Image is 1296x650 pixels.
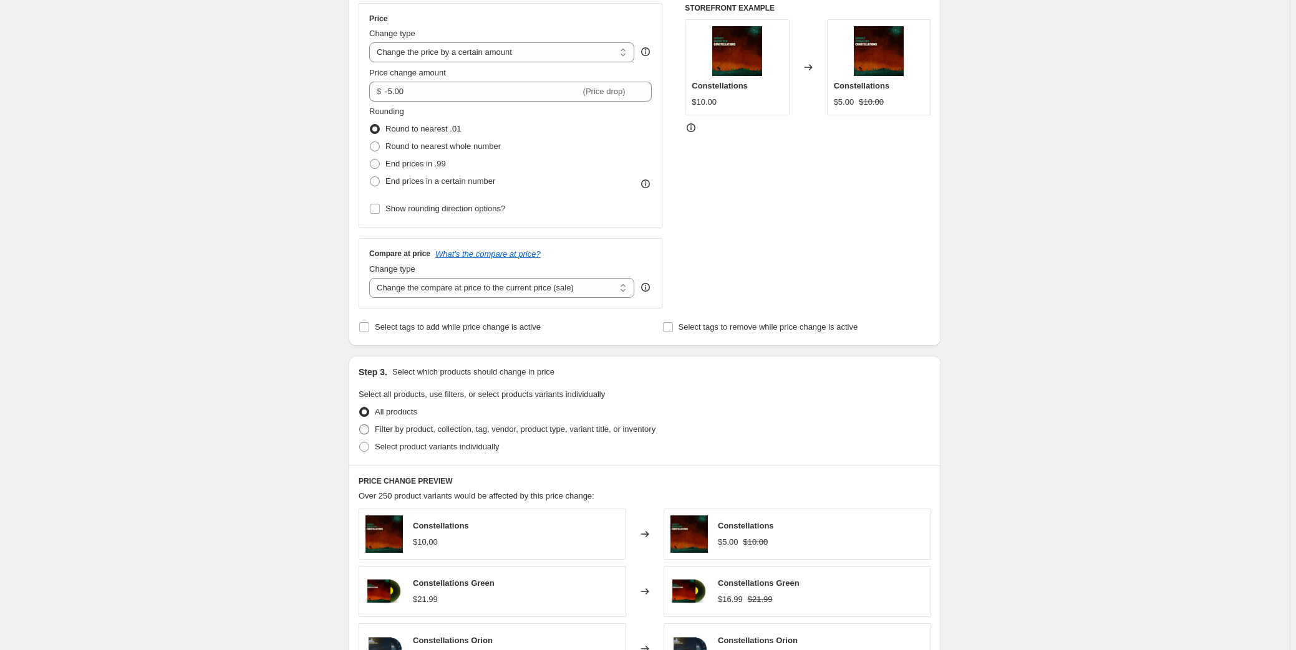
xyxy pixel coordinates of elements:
[413,593,438,606] div: $21.99
[712,26,762,76] img: 79e7916c5d80455a90d482442a80bda6_80x.jpg
[718,521,774,530] span: Constellations
[670,515,708,553] img: 79e7916c5d80455a90d482442a80bda6_80x.jpg
[385,124,461,133] span: Round to nearest .01
[385,176,495,186] span: End prices in a certain number
[375,322,541,332] span: Select tags to add while price change is active
[385,141,501,151] span: Round to nearest whole number
[359,390,605,399] span: Select all products, use filters, or select products variants individually
[369,14,387,24] h3: Price
[670,573,708,610] img: 7d668fdb402f4d0aa937f84ac5c3388c_80x.jpg
[718,593,743,606] div: $16.99
[369,68,446,77] span: Price change amount
[369,29,415,38] span: Change type
[359,491,594,500] span: Over 250 product variants would be affected by this price change:
[385,159,446,168] span: End prices in .99
[859,96,884,108] strike: $10.00
[748,593,773,606] strike: $21.99
[375,442,499,451] span: Select product variants individually
[377,87,381,96] span: $
[692,96,717,108] div: $10.00
[639,281,652,294] div: help
[375,424,655,434] span: Filter by product, collection, tag, vendor, product type, variant title, or inventory
[413,536,438,548] div: $10.00
[679,322,858,332] span: Select tags to remove while price change is active
[413,521,469,530] span: Constellations
[375,407,417,416] span: All products
[359,366,387,378] h2: Step 3.
[385,204,505,213] span: Show rounding direction options?
[413,636,493,645] span: Constellations Orion
[583,87,626,96] span: (Price drop)
[359,476,931,486] h6: PRICE CHANGE PREVIEW
[692,81,748,90] span: Constellations
[369,264,415,274] span: Change type
[365,573,403,610] img: 7d668fdb402f4d0aa937f84ac5c3388c_80x.jpg
[392,366,554,378] p: Select which products should change in price
[718,536,738,548] div: $5.00
[385,82,580,102] input: -10.00
[413,578,495,588] span: Constellations Green
[834,81,890,90] span: Constellations
[718,636,798,645] span: Constellations Orion
[639,45,652,58] div: help
[685,3,931,13] h6: STOREFRONT EXAMPLE
[743,536,768,548] strike: $10.00
[365,515,403,553] img: 79e7916c5d80455a90d482442a80bda6_80x.jpg
[854,26,904,76] img: 79e7916c5d80455a90d482442a80bda6_80x.jpg
[834,96,854,108] div: $5.00
[369,107,404,116] span: Rounding
[369,249,430,259] h3: Compare at price
[718,578,800,588] span: Constellations Green
[435,249,541,259] button: What's the compare at price?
